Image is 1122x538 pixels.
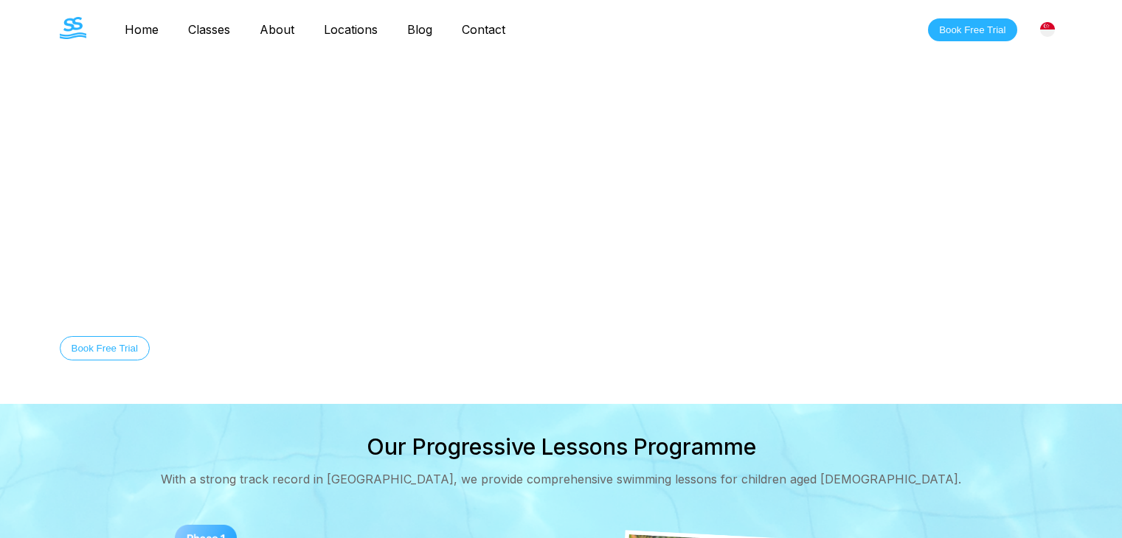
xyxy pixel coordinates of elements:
button: Discover Our Story [165,336,271,360]
a: Contact [447,22,520,37]
div: Swimming Lessons in [GEOGRAPHIC_DATA] [60,240,837,277]
a: About [245,22,309,37]
a: Home [110,22,173,37]
div: Equip your child with essential swimming skills for lifelong safety and confidence in water. [60,301,837,312]
div: [GEOGRAPHIC_DATA] [1032,14,1063,45]
img: Singapore [1040,22,1055,37]
a: Locations [309,22,392,37]
div: Our Progressive Lessons Programme [367,433,756,460]
img: The Swim Starter Logo [60,17,86,39]
button: Book Free Trial [928,18,1017,41]
div: Welcome to The Swim Starter [60,206,837,217]
a: Classes [173,22,245,37]
div: With a strong track record in [GEOGRAPHIC_DATA], we provide comprehensive swimming lessons for ch... [161,472,961,486]
button: Book Free Trial [60,336,150,360]
a: Blog [392,22,447,37]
